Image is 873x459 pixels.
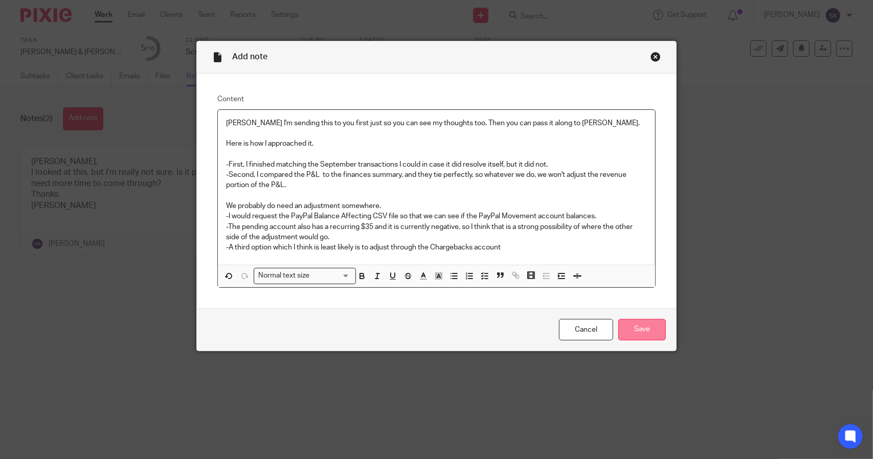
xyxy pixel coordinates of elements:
[226,118,647,128] p: [PERSON_NAME] I'm sending this to you first just so you can see my thoughts too. Then you can pas...
[226,222,647,243] p: -The pending account also has a recurring $35 and it is currently negative, so I think that is a ...
[254,268,356,284] div: Search for option
[226,159,647,170] p: -First, I finished matching the September transactions I could in case it did resolve itself, but...
[618,319,666,341] input: Save
[226,242,647,253] p: -A third option which I think is least likely is to adjust through the Chargebacks account
[651,52,661,62] div: Close this dialog window
[226,139,647,149] p: Here is how I approached it.
[226,170,647,191] p: -Second, I compared the P&L to the finances summary, and they tie perfectly, so whatever we do, w...
[217,94,656,104] label: Content
[313,270,350,281] input: Search for option
[226,211,647,221] p: -I would request the PayPal Balance Affecting CSV file so that we can see if the PayPal Movement ...
[256,270,312,281] span: Normal text size
[559,319,613,341] a: Cancel
[226,201,647,211] p: We probably do need an adjustment somewhere.
[232,53,267,61] span: Add note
